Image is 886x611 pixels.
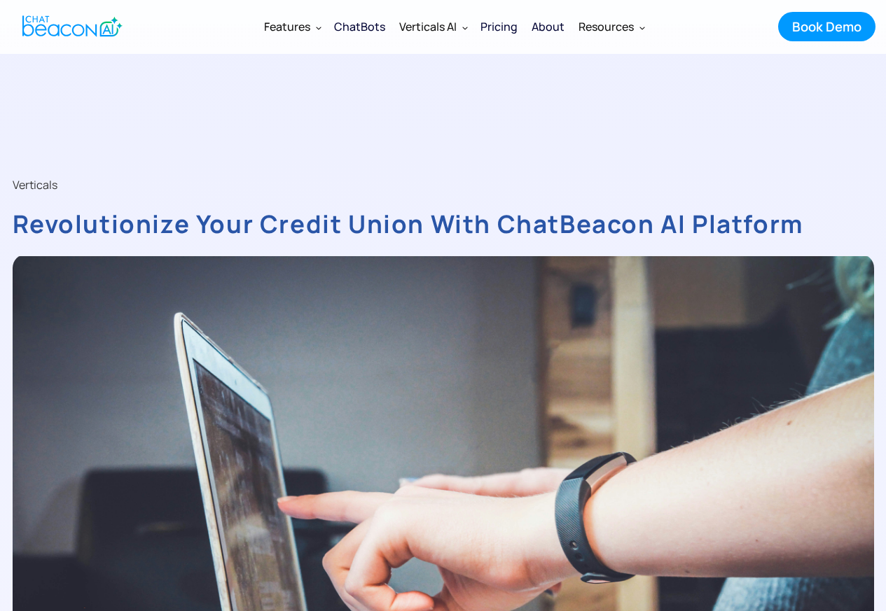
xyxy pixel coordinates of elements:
[11,9,130,43] a: home
[480,17,518,36] div: Pricing
[572,10,651,43] div: Resources
[532,17,565,36] div: About
[257,10,327,43] div: Features
[462,24,468,30] img: Dropdown
[327,8,392,45] a: ChatBots
[639,24,645,30] img: Dropdown
[264,17,310,36] div: Features
[334,17,385,36] div: ChatBots
[13,175,57,195] div: Verticals
[399,17,457,36] div: Verticals AI
[473,8,525,45] a: Pricing
[579,17,634,36] div: Resources
[316,24,321,30] img: Dropdown
[792,17,861,36] div: Book Demo
[525,8,572,45] a: About
[392,10,473,43] div: Verticals AI
[13,209,874,240] h3: Revolutionize Your Credit Union with ChatBeacon AI Platform
[778,12,875,41] a: Book Demo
